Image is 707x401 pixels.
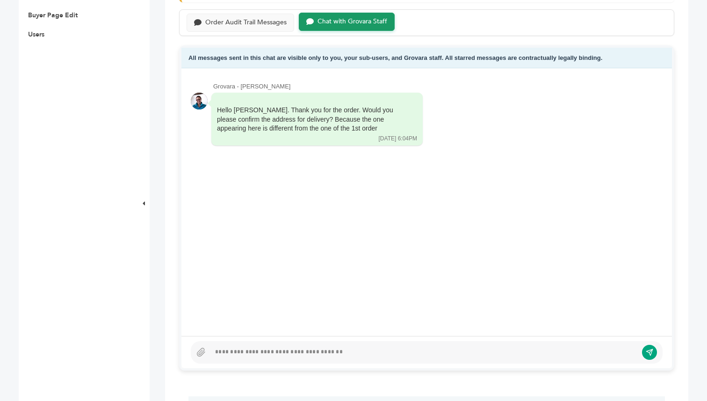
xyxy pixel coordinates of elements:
[213,82,663,91] div: Grovara - [PERSON_NAME]
[205,19,287,27] div: Order Audit Trail Messages
[181,48,672,69] div: All messages sent in this chat are visible only to you, your sub-users, and Grovara staff. All st...
[28,30,44,39] a: Users
[379,135,417,143] div: [DATE] 6:04PM
[217,106,404,133] div: Hello [PERSON_NAME]. Thank you for the order. Would you please confirm the address for delivery? ...
[28,11,78,20] a: Buyer Page Edit
[317,18,387,26] div: Chat with Grovara Staff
